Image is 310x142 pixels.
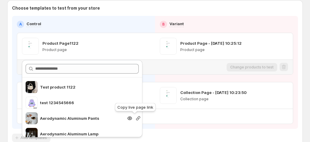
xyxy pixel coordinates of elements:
p: test 1234545666 [40,100,123,106]
p: Collection Page - [DATE] 10:23:50 [180,89,246,95]
img: Aerodynamic Aluminum Lamp [26,128,38,140]
img: test 1234545666 [26,97,38,109]
img: Collection Page - Jun 9, 10:23:50 [160,87,177,104]
p: Aerodynamic Aluminum Lamp [40,131,123,137]
h2: A [19,22,22,27]
p: Aerodynamic Aluminum Pants [40,115,123,121]
p: Collection page [180,97,246,101]
p: Test product 1122 [40,84,123,90]
p: Product page [42,47,79,52]
p: Product page [180,47,242,52]
p: Choose templates to test from your store [12,5,298,11]
p: Control [26,21,41,27]
img: Test product 1122 [26,81,38,93]
img: Product Page1122 [22,38,39,55]
img: Product Page - Jun 9, 10:25:12 [160,38,177,55]
h2: B [162,22,165,27]
img: Aerodynamic Aluminum Pants [26,112,38,124]
p: Variant [169,21,184,27]
p: Product Page - [DATE] 10:25:12 [180,40,242,46]
p: Product Page1122 [42,40,79,46]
